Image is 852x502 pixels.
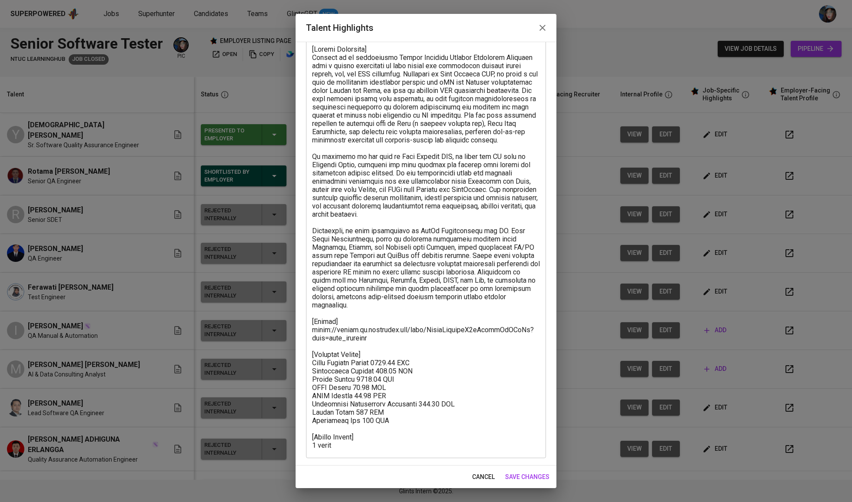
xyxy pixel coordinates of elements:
[306,21,546,35] h2: Talent Highlights
[469,469,498,485] button: cancel
[505,472,549,482] span: save changes
[472,472,495,482] span: cancel
[312,45,540,450] textarea: [Loremi Dolorsita] Consect ad el seddoeiusmo Tempor Incididu Utlabor Etdolorem Aliquaen admi v qu...
[502,469,553,485] button: save changes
